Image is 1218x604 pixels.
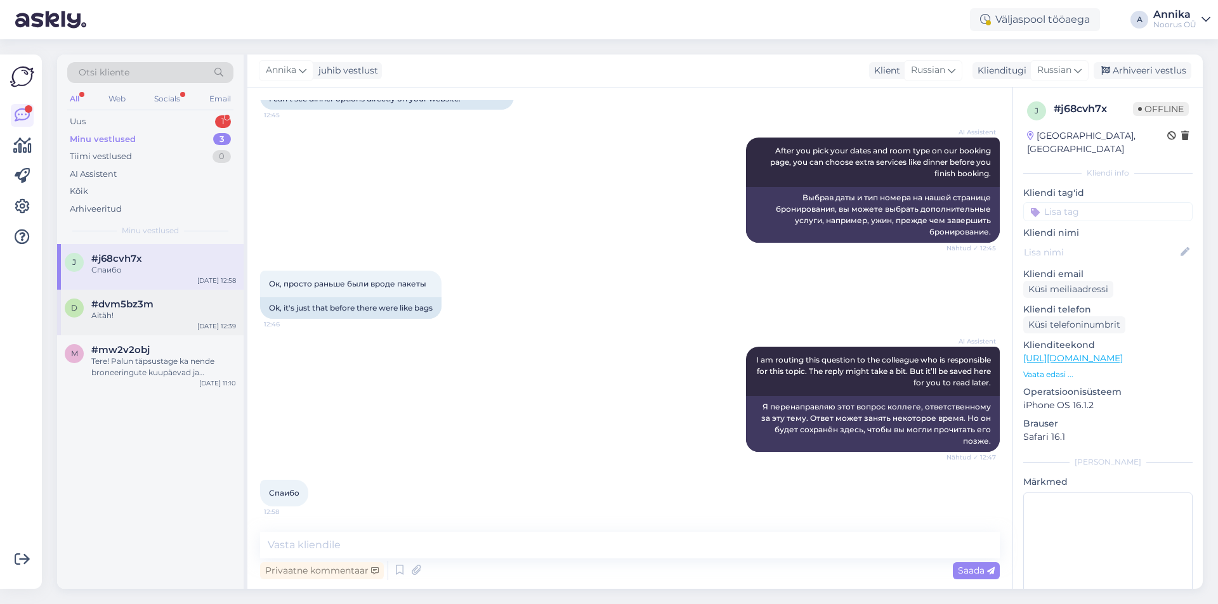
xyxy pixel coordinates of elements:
div: [DATE] 12:39 [197,321,236,331]
span: #j68cvh7x [91,253,142,264]
span: Russian [911,63,945,77]
input: Lisa tag [1023,202,1193,221]
div: Email [207,91,233,107]
span: Otsi kliente [79,66,129,79]
span: Nähtud ✓ 12:47 [946,453,996,462]
div: # j68cvh7x [1054,101,1133,117]
span: m [71,349,78,358]
span: 12:58 [264,507,311,517]
a: AnnikaNoorus OÜ [1153,10,1210,30]
span: Nähtud ✓ 12:45 [946,243,996,253]
div: Web [106,91,128,107]
p: Kliendi email [1023,267,1193,281]
span: #mw2v2obj [91,344,150,356]
span: Ок, просто раньше были вроде пакеты [269,279,426,288]
span: AI Assistent [948,337,996,346]
div: Aitäh! [91,310,236,321]
div: 3 [213,133,231,146]
div: Noorus OÜ [1153,20,1196,30]
span: j [1035,106,1038,115]
div: AI Assistent [70,168,117,181]
p: Vaata edasi ... [1023,369,1193,380]
div: Tiimi vestlused [70,150,132,163]
div: [DATE] 11:10 [199,378,236,388]
div: Uus [70,115,86,128]
span: Спаибо [269,488,299,498]
span: Minu vestlused [122,225,179,236]
div: A [1130,11,1148,29]
span: d [71,303,77,312]
p: iPhone OS 16.1.2 [1023,399,1193,412]
p: Operatsioonisüsteem [1023,385,1193,399]
span: 12:45 [264,110,311,120]
div: Я перенаправляю этот вопрос коллеге, ответственному за эту тему. Ответ может занять некоторое вре... [746,396,1000,452]
span: I am routing this question to the colleague who is responsible for this topic. The reply might ta... [756,355,993,387]
div: Tere! Palun täpsustage ka nende broneeringute kuupäevad ja broneeringunumbrid, et saaksime teie s... [91,356,236,378]
div: Väljaspool tööaega [970,8,1100,31]
div: Kliendi info [1023,167,1193,179]
div: All [67,91,82,107]
input: Lisa nimi [1024,245,1178,259]
div: Privaatne kommentaar [260,562,384,579]
div: 1 [215,115,231,128]
p: Brauser [1023,417,1193,430]
span: 12:46 [264,319,311,329]
p: Märkmed [1023,475,1193,489]
div: 0 [213,150,231,163]
p: Safari 16.1 [1023,430,1193,444]
a: [URL][DOMAIN_NAME] [1023,352,1123,364]
span: Offline [1133,102,1189,116]
p: Kliendi nimi [1023,226,1193,240]
div: Спаибо [91,264,236,276]
span: Russian [1037,63,1071,77]
span: #dvm5bz3m [91,299,154,310]
div: Socials [152,91,183,107]
div: Klienditugi [972,64,1026,77]
div: Kõik [70,185,88,198]
div: Выбрав даты и тип номера на нашей странице бронирования, вы можете выбрать дополнительные услуги,... [746,187,1000,243]
span: Annika [266,63,296,77]
div: juhib vestlust [313,64,378,77]
div: Küsi meiliaadressi [1023,281,1113,298]
div: [DATE] 12:58 [197,276,236,285]
div: Minu vestlused [70,133,136,146]
span: AI Assistent [948,127,996,137]
p: Kliendi telefon [1023,303,1193,316]
span: Saada [958,565,995,576]
div: Küsi telefoninumbrit [1023,316,1125,333]
div: Ok, it's just that before there were like bags [260,297,442,319]
div: Arhiveeritud [70,203,122,215]
p: Klienditeekond [1023,338,1193,352]
img: Askly Logo [10,65,34,89]
div: [PERSON_NAME] [1023,456,1193,468]
div: [GEOGRAPHIC_DATA], [GEOGRAPHIC_DATA] [1027,129,1167,156]
div: Annika [1153,10,1196,20]
div: Klient [869,64,900,77]
p: Kliendi tag'id [1023,186,1193,200]
span: After you pick your dates and room type on our booking page, you can choose extra services like d... [770,146,993,178]
div: Arhiveeri vestlus [1094,62,1191,79]
span: j [72,257,76,267]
